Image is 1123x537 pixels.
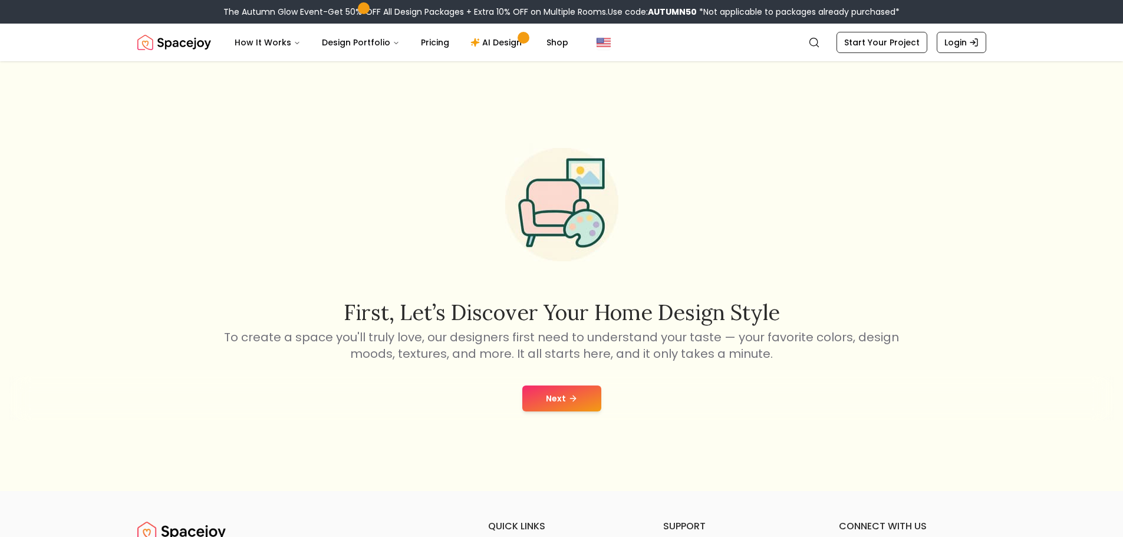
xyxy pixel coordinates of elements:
h6: quick links [488,519,635,533]
span: *Not applicable to packages already purchased* [697,6,900,18]
button: How It Works [225,31,310,54]
a: AI Design [461,31,535,54]
span: Use code: [608,6,697,18]
a: Shop [537,31,578,54]
h6: support [663,519,811,533]
nav: Main [225,31,578,54]
b: AUTUMN50 [648,6,697,18]
a: Pricing [411,31,459,54]
h6: connect with us [839,519,986,533]
button: Design Portfolio [312,31,409,54]
a: Spacejoy [137,31,211,54]
img: United States [597,35,611,50]
a: Start Your Project [837,32,927,53]
a: Login [937,32,986,53]
h2: First, let’s discover your home design style [222,301,901,324]
img: Start Style Quiz Illustration [486,129,637,280]
img: Spacejoy Logo [137,31,211,54]
nav: Global [137,24,986,61]
button: Next [522,386,601,411]
div: The Autumn Glow Event-Get 50% OFF All Design Packages + Extra 10% OFF on Multiple Rooms. [223,6,900,18]
p: To create a space you'll truly love, our designers first need to understand your taste — your fav... [222,329,901,362]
